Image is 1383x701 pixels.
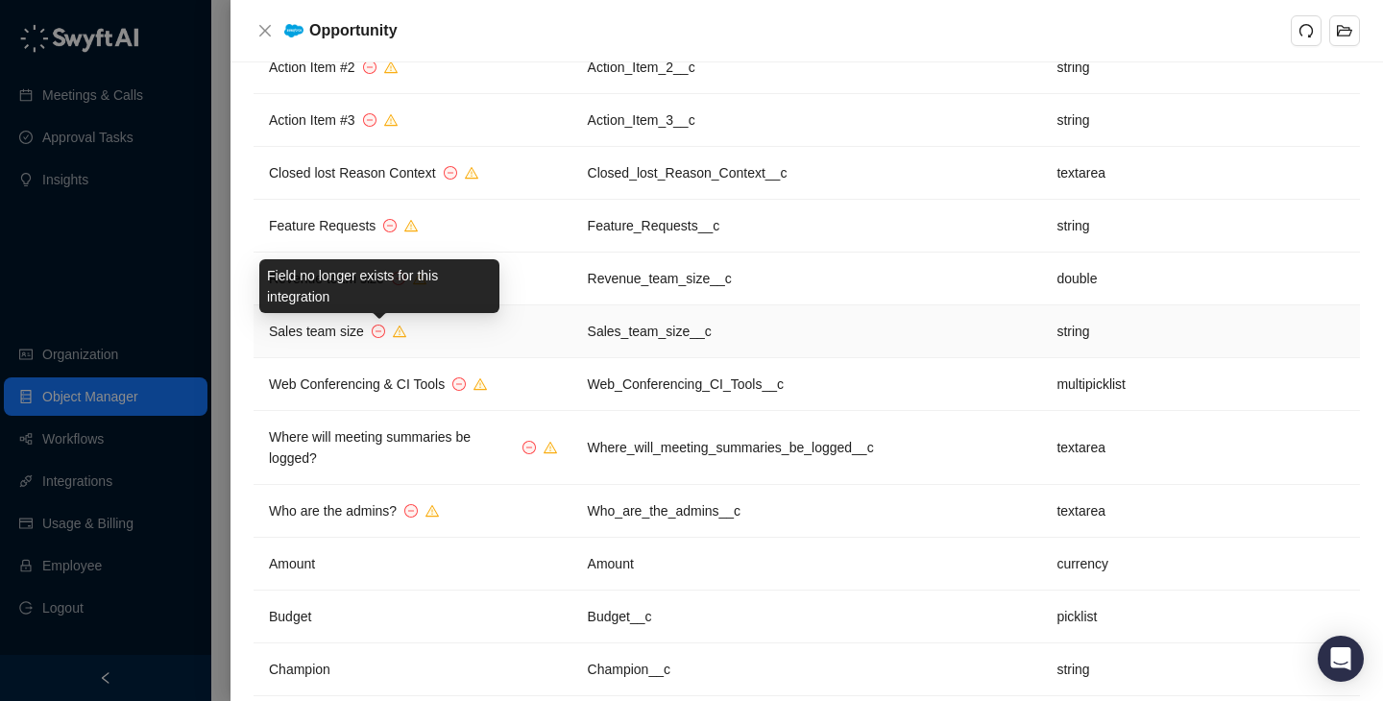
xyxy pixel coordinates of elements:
span: Where will meeting summaries be logged? [269,429,471,466]
img: salesforce-ChMvK6Xa.png [284,24,303,37]
span: minus-circle [522,441,536,454]
span: Sales team size [269,324,364,339]
td: multipicklist [1041,358,1360,411]
span: minus-circle [444,166,457,180]
td: Closed_lost_Reason_Context__c [572,147,1042,200]
span: minus-circle [372,325,385,338]
td: Where_will_meeting_summaries_be_logged__c [572,411,1042,485]
span: warning [473,377,487,391]
td: Revenue_team_size__c [572,253,1042,305]
span: warning [393,325,406,338]
td: string [1041,41,1360,94]
span: minus-circle [363,113,376,127]
span: minus-circle [383,219,397,232]
span: Who are the admins? [269,503,397,519]
span: warning [425,504,439,518]
td: Sales_team_size__c [572,305,1042,358]
td: Amount [572,538,1042,591]
td: Web_Conferencing_CI_Tools__c [572,358,1042,411]
td: textarea [1041,485,1360,538]
span: minus-circle [404,504,418,518]
span: folder-open [1337,23,1352,38]
td: textarea [1041,411,1360,485]
span: minus-circle [363,60,376,74]
span: warning [384,60,398,74]
button: Close [254,19,277,42]
div: Open Intercom Messenger [1318,636,1364,682]
td: currency [1041,538,1360,591]
span: redo [1298,23,1314,38]
span: close [257,23,273,38]
span: Closed lost Reason Context [269,165,436,181]
td: Champion__c [572,643,1042,696]
td: Action_Item_3__c [572,94,1042,147]
span: Amount [269,556,315,571]
span: warning [384,113,398,127]
td: Action_Item_2__c [572,41,1042,94]
div: Field no longer exists for this integration [259,259,499,313]
td: string [1041,94,1360,147]
td: string [1041,305,1360,358]
h5: Opportunity [309,19,398,42]
td: textarea [1041,147,1360,200]
span: Action Item #3 [269,112,355,128]
td: string [1041,643,1360,696]
td: Who_are_the_admins__c [572,485,1042,538]
td: Feature_Requests__c [572,200,1042,253]
span: Feature Requests [269,218,376,233]
span: Champion [269,662,330,677]
span: minus-circle [452,377,466,391]
span: Action Item #2 [269,60,355,75]
td: double [1041,253,1360,305]
td: Budget__c [572,591,1042,643]
span: warning [465,166,478,180]
span: Web Conferencing & CI Tools [269,376,445,392]
td: picklist [1041,591,1360,643]
td: string [1041,200,1360,253]
span: warning [404,219,418,232]
span: Budget [269,609,311,624]
span: warning [544,441,557,454]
